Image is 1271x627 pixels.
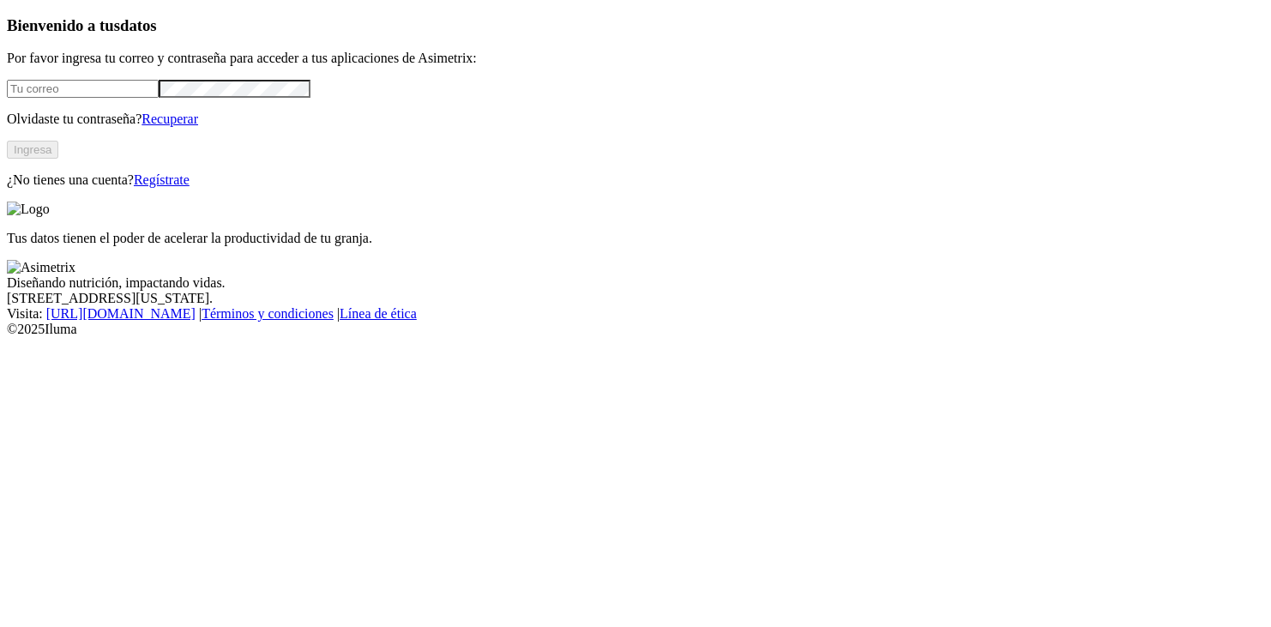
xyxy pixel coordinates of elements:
[7,80,159,98] input: Tu correo
[7,260,75,275] img: Asimetrix
[134,172,190,187] a: Regístrate
[7,172,1264,188] p: ¿No tienes una cuenta?
[7,231,1264,246] p: Tus datos tienen el poder de acelerar la productividad de tu granja.
[142,112,198,126] a: Recuperar
[7,51,1264,66] p: Por favor ingresa tu correo y contraseña para acceder a tus aplicaciones de Asimetrix:
[7,112,1264,127] p: Olvidaste tu contraseña?
[120,16,157,34] span: datos
[7,322,1264,337] div: © 2025 Iluma
[7,141,58,159] button: Ingresa
[46,306,196,321] a: [URL][DOMAIN_NAME]
[7,16,1264,35] h3: Bienvenido a tus
[7,202,50,217] img: Logo
[340,306,417,321] a: Línea de ética
[7,275,1264,291] div: Diseñando nutrición, impactando vidas.
[202,306,334,321] a: Términos y condiciones
[7,306,1264,322] div: Visita : | |
[7,291,1264,306] div: [STREET_ADDRESS][US_STATE].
